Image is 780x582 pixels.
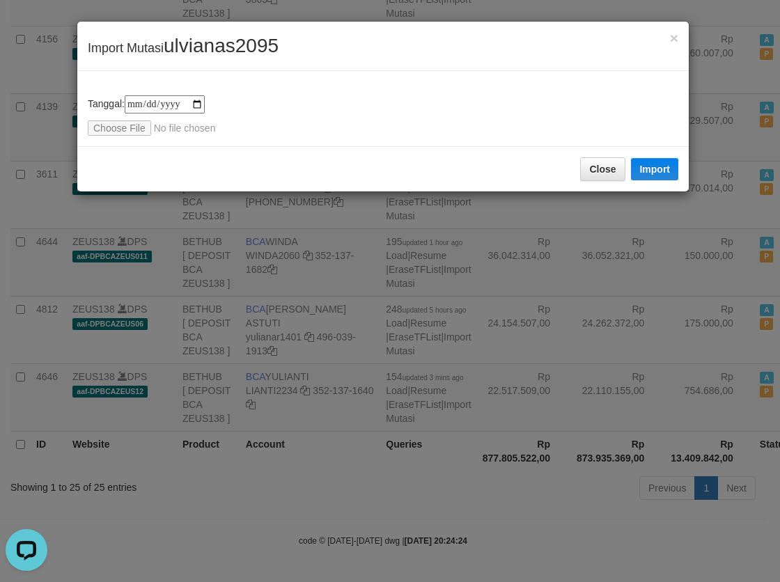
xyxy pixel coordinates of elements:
[6,6,47,47] button: Open LiveChat chat widget
[88,41,279,55] span: Import Mutasi
[670,30,678,46] span: ×
[88,95,678,136] div: Tanggal:
[580,157,625,181] button: Close
[631,158,678,180] button: Import
[164,35,279,56] span: ulvianas2095
[670,31,678,45] button: Close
